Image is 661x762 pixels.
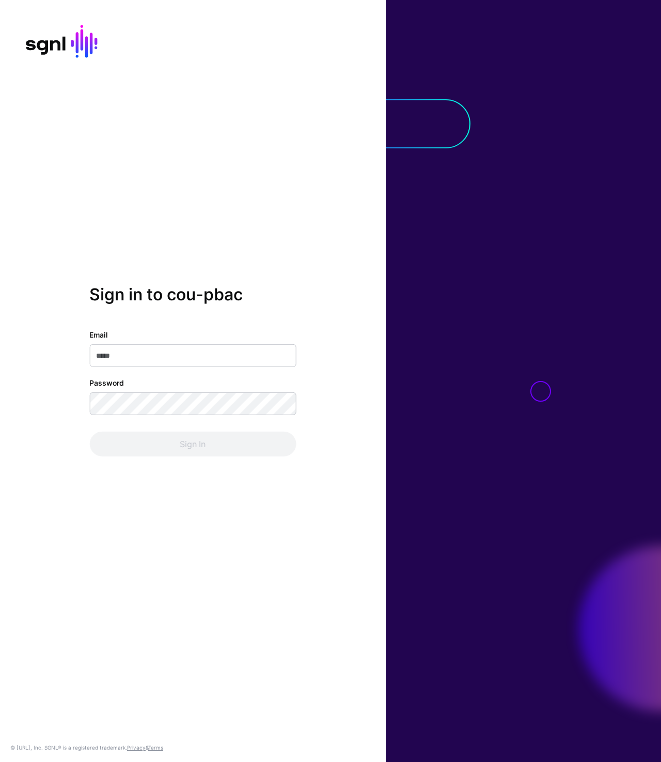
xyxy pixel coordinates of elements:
[89,329,108,340] label: Email
[89,285,296,304] h2: Sign in to cou-pbac
[89,377,124,388] label: Password
[127,744,146,751] a: Privacy
[148,744,163,751] a: Terms
[10,743,163,752] div: © [URL], Inc. SGNL® is a registered trademark. &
